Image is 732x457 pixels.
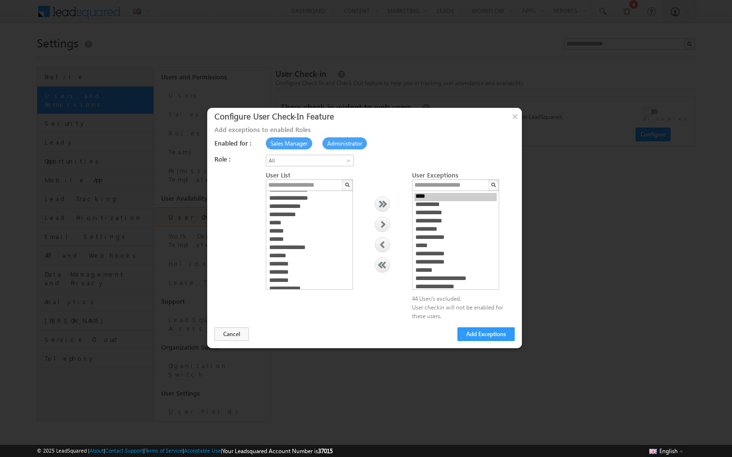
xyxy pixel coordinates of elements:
label: Enabled for : [214,139,258,152]
span: User List [266,171,290,179]
span: Sales Manager [266,137,312,149]
a: Acceptable Use [184,447,221,454]
img: Search [491,182,496,187]
button: English [647,445,686,457]
button: Add Exceptions [457,327,515,341]
span: User Exceptions [412,171,458,179]
a: Contact Support [105,447,143,454]
button: × [507,108,523,125]
span: Your Leadsquared Account Number is [222,447,333,455]
span: 37015 [318,447,333,455]
h2: Configure User Check-In Feature [214,108,523,125]
a: About [90,447,104,454]
label: Role : [214,155,258,168]
span: © 2025 LeadSquared | | | | | [37,446,333,456]
div: User checkin will not be enabled for these users. [412,303,507,321]
a: Terms of Service [145,447,183,454]
span: Add exceptions to enabled Roles [214,125,311,133]
span: English [659,447,678,455]
button: Cancel [214,327,249,341]
span: Administrator [322,137,367,149]
span: 44 User/s excluded. [412,295,461,302]
a: All [266,155,354,166]
span: All [266,156,345,165]
img: Search [345,182,350,187]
